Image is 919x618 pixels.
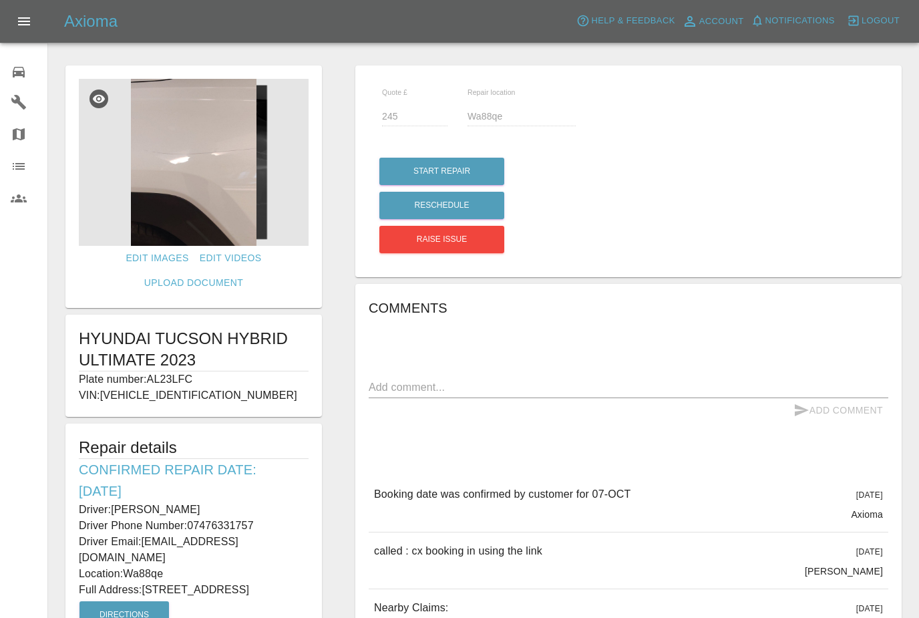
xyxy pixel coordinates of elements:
[379,192,504,219] button: Reschedule
[79,534,309,566] p: Driver Email: [EMAIL_ADDRESS][DOMAIN_NAME]
[79,437,309,458] h5: Repair details
[79,518,309,534] p: Driver Phone Number: 07476331757
[120,246,194,271] a: Edit Images
[8,5,40,37] button: Open drawer
[79,566,309,582] p: Location: Wa88qe
[379,226,504,253] button: Raise issue
[194,246,267,271] a: Edit Videos
[844,11,903,31] button: Logout
[79,328,309,371] h1: HYUNDAI TUCSON HYBRID ULTIMATE 2023
[64,11,118,32] h5: Axioma
[699,14,744,29] span: Account
[374,486,630,502] p: Booking date was confirmed by customer for 07-OCT
[379,158,504,185] button: Start Repair
[79,502,309,518] p: Driver: [PERSON_NAME]
[374,543,542,559] p: called : cx booking in using the link
[591,13,675,29] span: Help & Feedback
[862,13,900,29] span: Logout
[805,565,883,578] p: [PERSON_NAME]
[79,388,309,404] p: VIN: [VEHICLE_IDENTIFICATION_NUMBER]
[79,79,309,246] img: 3a9fb908-6368-43dc-9e59-fe38bc505094
[369,297,888,319] h6: Comments
[139,271,248,295] a: Upload Document
[765,13,835,29] span: Notifications
[856,490,883,500] span: [DATE]
[573,11,678,31] button: Help & Feedback
[851,508,883,521] p: Axioma
[747,11,838,31] button: Notifications
[856,604,883,613] span: [DATE]
[79,459,309,502] h6: Confirmed Repair Date: [DATE]
[79,371,309,388] p: Plate number: AL23LFC
[856,547,883,557] span: [DATE]
[382,88,407,96] span: Quote £
[468,88,516,96] span: Repair location
[679,11,747,32] a: Account
[79,582,309,598] p: Full Address: [STREET_ADDRESS]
